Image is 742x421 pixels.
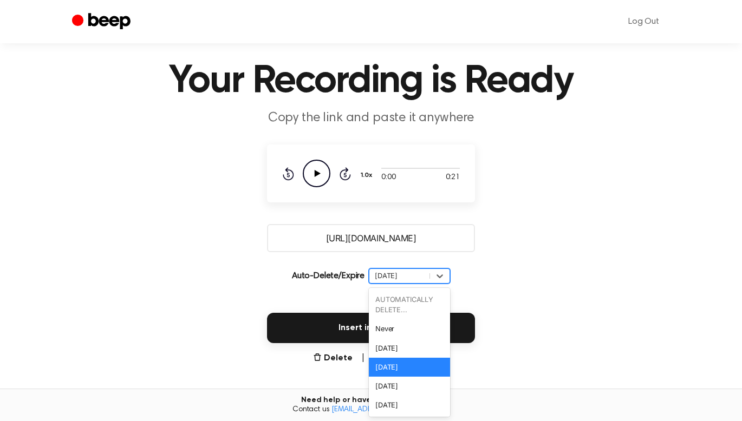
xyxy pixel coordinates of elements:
[369,396,450,415] div: [DATE]
[292,269,365,282] p: Auto-Delete/Expire
[94,62,648,101] h1: Your Recording is Ready
[360,166,376,185] button: 1.0x
[369,377,450,396] div: [DATE]
[446,172,460,183] span: 0:21
[313,352,353,365] button: Delete
[369,290,450,319] div: AUTOMATICALLY DELETE...
[331,406,450,413] a: [EMAIL_ADDRESS][DOMAIN_NAME]
[6,405,736,415] span: Contact us
[369,319,450,338] div: Never
[72,11,133,32] a: Beep
[369,358,450,377] div: [DATE]
[163,109,579,127] p: Copy the link and paste it anywhere
[369,339,450,358] div: [DATE]
[381,172,395,183] span: 0:00
[617,9,670,35] a: Log Out
[375,271,424,281] div: [DATE]
[267,313,475,343] button: Insert into Docs
[361,352,365,365] span: |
